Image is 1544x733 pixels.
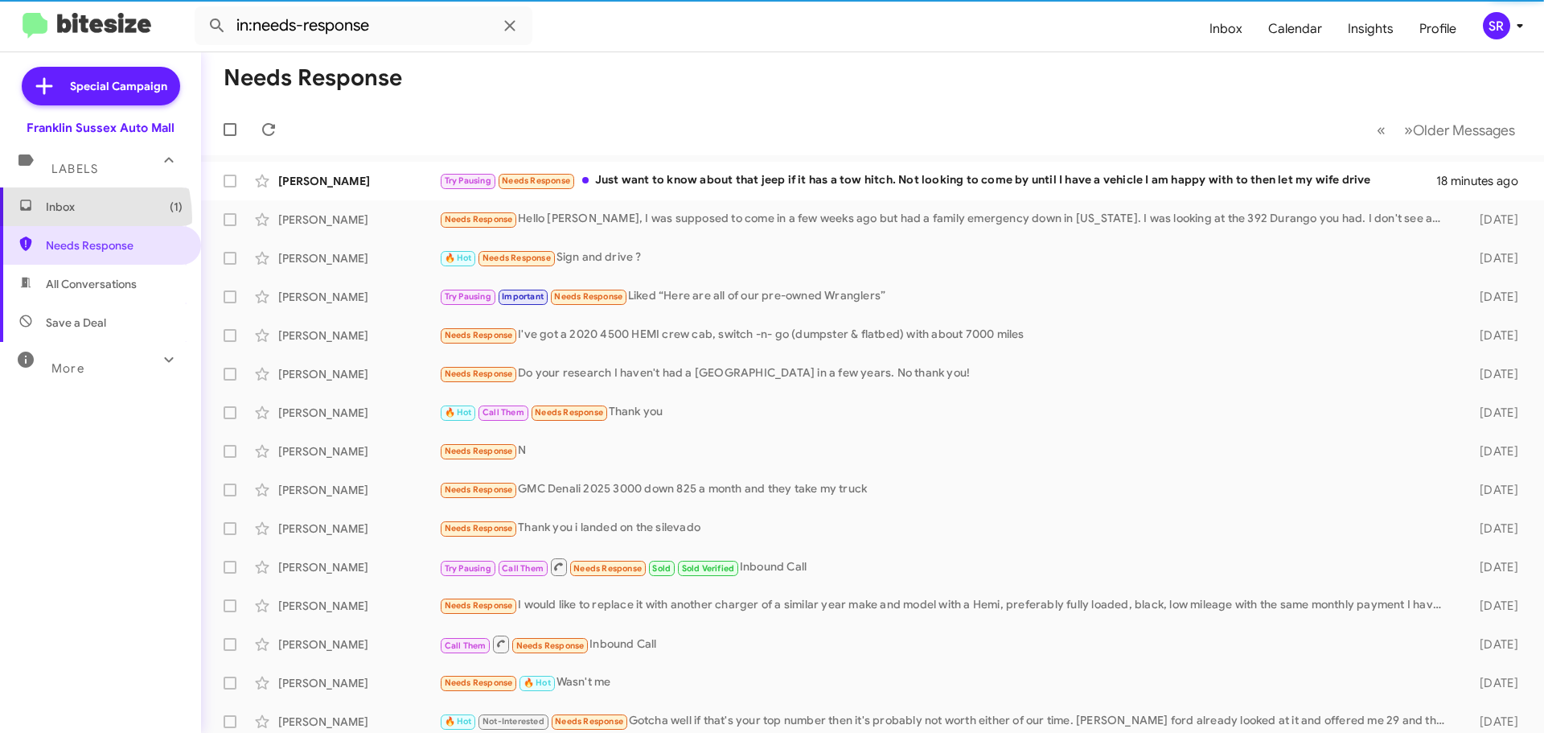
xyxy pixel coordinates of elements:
input: Search [195,6,532,45]
span: (1) [170,199,183,215]
div: [PERSON_NAME] [278,598,439,614]
span: Sold [652,563,671,574]
div: [PERSON_NAME] [278,636,439,653]
button: Next [1394,113,1525,146]
div: N [439,442,1454,460]
span: Needs Response [445,330,513,340]
div: [DATE] [1454,636,1531,653]
span: Needs Response [516,640,585,651]
span: Call Them [445,640,487,651]
span: Needs Response [445,484,513,495]
span: 🔥 Hot [445,407,472,418]
div: Thank you [439,403,1454,422]
span: 🔥 Hot [445,253,472,263]
span: Try Pausing [445,291,491,302]
button: Previous [1367,113,1395,146]
div: [PERSON_NAME] [278,675,439,691]
span: All Conversations [46,276,137,292]
div: [DATE] [1454,366,1531,382]
div: Do your research I haven't had a [GEOGRAPHIC_DATA] in a few years. No thank you! [439,364,1454,383]
span: Needs Response [46,237,183,253]
span: Needs Response [535,407,603,418]
div: [DATE] [1454,405,1531,421]
span: Inbox [46,199,183,215]
span: » [1404,120,1413,140]
div: [PERSON_NAME] [278,327,439,344]
span: Needs Response [502,175,570,186]
div: Thank you i landed on the silevado [439,519,1454,537]
div: Gotcha well if that's your top number then it's probably not worth either of our time. [PERSON_NA... [439,712,1454,731]
span: Older Messages [1413,121,1515,139]
span: Try Pausing [445,175,491,186]
div: [DATE] [1454,482,1531,498]
div: [DATE] [1454,289,1531,305]
span: 🔥 Hot [524,677,551,688]
span: Needs Response [445,523,513,533]
span: Call Them [502,563,544,574]
div: [DATE] [1454,521,1531,537]
div: [PERSON_NAME] [278,173,439,189]
div: SR [1483,12,1510,39]
a: Calendar [1255,6,1335,52]
span: Needs Response [555,716,623,727]
div: [PERSON_NAME] [278,250,439,266]
div: Wasn't me [439,673,1454,692]
div: [PERSON_NAME] [278,714,439,730]
div: I would like to replace it with another charger of a similar year make and model with a Hemi, pre... [439,596,1454,615]
span: 🔥 Hot [445,716,472,727]
div: [DATE] [1454,250,1531,266]
span: Try Pausing [445,563,491,574]
div: [DATE] [1454,675,1531,691]
span: Call Them [482,407,524,418]
span: Needs Response [554,291,622,302]
div: [PERSON_NAME] [278,405,439,421]
div: Franklin Sussex Auto Mall [27,120,175,136]
div: 18 minutes ago [1436,173,1531,189]
span: « [1377,120,1386,140]
a: Insights [1335,6,1406,52]
span: Save a Deal [46,315,106,331]
span: Labels [51,162,98,176]
div: Inbound Call [439,557,1454,577]
button: SR [1469,12,1526,39]
span: Sold Verified [682,563,735,574]
div: [PERSON_NAME] [278,521,439,537]
div: Just want to know about that jeep if it has a tow hitch. Not looking to come by until I have a ve... [439,171,1436,190]
div: [DATE] [1454,714,1531,730]
span: Not-Interested [482,716,544,727]
a: Special Campaign [22,67,180,105]
span: Needs Response [445,677,513,688]
div: [DATE] [1454,598,1531,614]
div: [PERSON_NAME] [278,482,439,498]
span: Needs Response [445,214,513,224]
div: Inbound Call [439,634,1454,654]
div: [DATE] [1454,559,1531,575]
a: Profile [1406,6,1469,52]
div: [PERSON_NAME] [278,559,439,575]
div: [PERSON_NAME] [278,366,439,382]
span: Needs Response [445,446,513,456]
div: [PERSON_NAME] [278,443,439,459]
div: [PERSON_NAME] [278,212,439,228]
div: [DATE] [1454,212,1531,228]
div: Hello [PERSON_NAME], I was supposed to come in a few weeks ago but had a family emergency down in... [439,210,1454,229]
span: Special Campaign [70,78,167,94]
div: Sign and drive ? [439,249,1454,267]
div: GMC Denali 2025 3000 down 825 a month and they take my truck [439,480,1454,499]
div: Liked “Here are all of our pre-owned Wranglers” [439,287,1454,306]
span: Needs Response [445,600,513,611]
div: [DATE] [1454,443,1531,459]
span: Needs Response [573,563,642,574]
div: [DATE] [1454,327,1531,344]
div: I've got a 2020 4500 HEMI crew cab, switch -n- go (dumpster & flatbed) with about 7000 miles [439,326,1454,344]
nav: Page navigation example [1368,113,1525,146]
span: More [51,361,84,376]
h1: Needs Response [224,65,402,91]
a: Inbox [1197,6,1255,52]
span: Needs Response [445,369,513,379]
span: Needs Response [482,253,551,263]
